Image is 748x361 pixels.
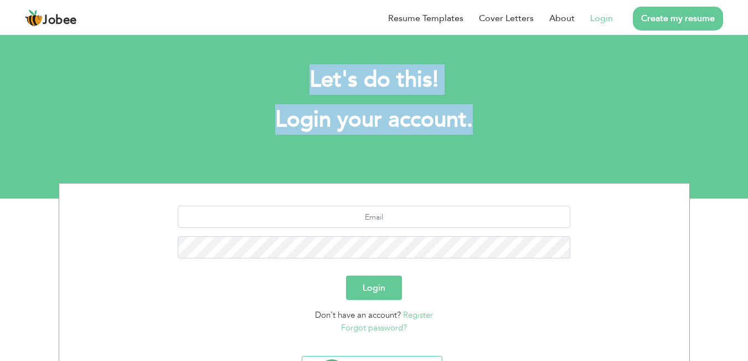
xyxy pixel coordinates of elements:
[178,206,570,228] input: Email
[75,105,673,134] h1: Login your account.
[43,14,77,27] span: Jobee
[75,65,673,94] h2: Let's do this!
[346,276,402,300] button: Login
[549,12,575,25] a: About
[590,12,613,25] a: Login
[315,309,401,321] span: Don't have an account?
[479,12,534,25] a: Cover Letters
[403,309,433,321] a: Register
[388,12,463,25] a: Resume Templates
[341,322,407,333] a: Forgot password?
[633,7,723,30] a: Create my resume
[25,9,43,27] img: jobee.io
[25,9,77,27] a: Jobee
